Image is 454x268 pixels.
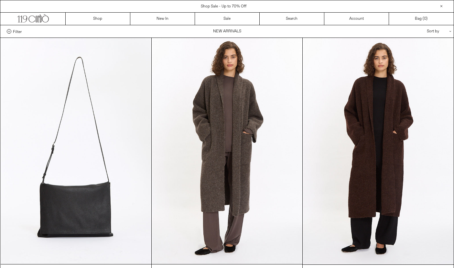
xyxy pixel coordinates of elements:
[13,29,22,34] span: Filter
[260,13,324,25] a: Search
[1,38,151,264] img: The Row Nan Messenger Bag
[130,13,195,25] a: New In
[324,13,389,25] a: Account
[201,4,246,9] a: Shop Sale - Up to 70% Off
[389,13,454,25] a: Bag ()
[303,38,453,264] img: Lauren Manoogian Double Face Long Coat in merlot
[152,38,302,264] img: Lauren Manoogian Double Face Long Coat in grey taupe
[389,25,447,38] div: Sort by
[424,16,426,21] span: 0
[195,13,260,25] a: Sale
[66,13,130,25] a: Shop
[424,16,427,22] span: )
